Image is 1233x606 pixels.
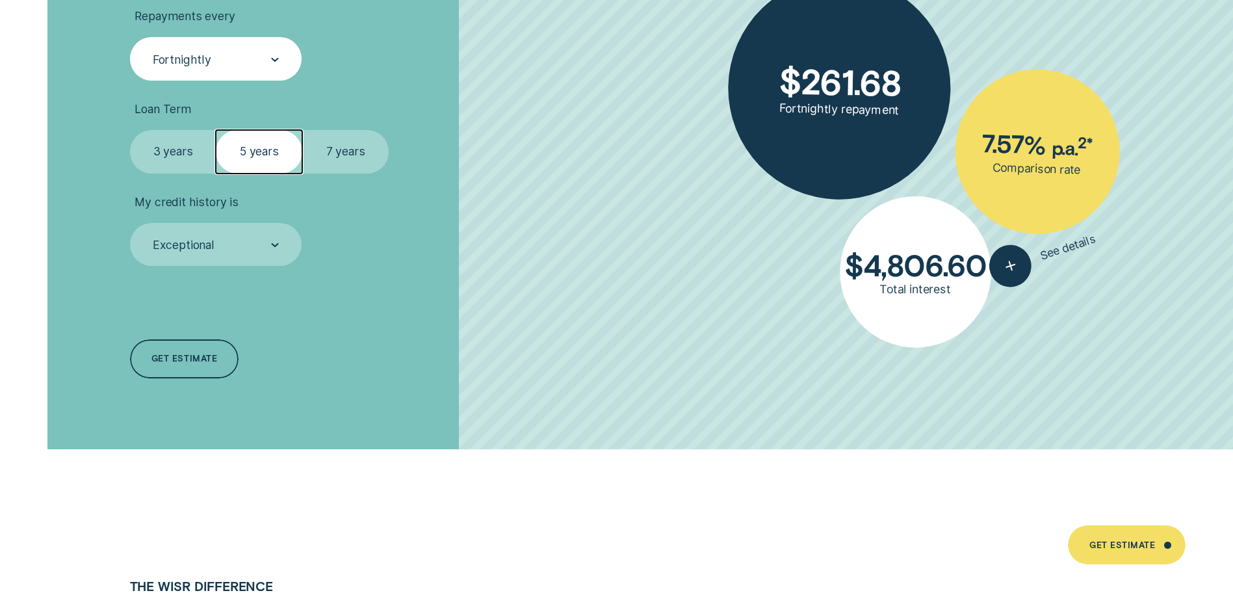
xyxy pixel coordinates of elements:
[130,579,445,594] h4: The Wisr Difference
[153,238,214,252] div: Exceptional
[130,130,216,173] label: 3 years
[135,195,238,209] span: My credit history is
[135,102,191,116] span: Loan Term
[135,9,235,23] span: Repayments every
[302,130,389,173] label: 7 years
[153,53,211,67] div: Fortnightly
[216,130,302,173] label: 5 years
[1039,232,1098,263] span: See details
[984,218,1102,293] button: See details
[130,339,239,378] a: Get estimate
[1068,525,1186,564] a: Get Estimate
